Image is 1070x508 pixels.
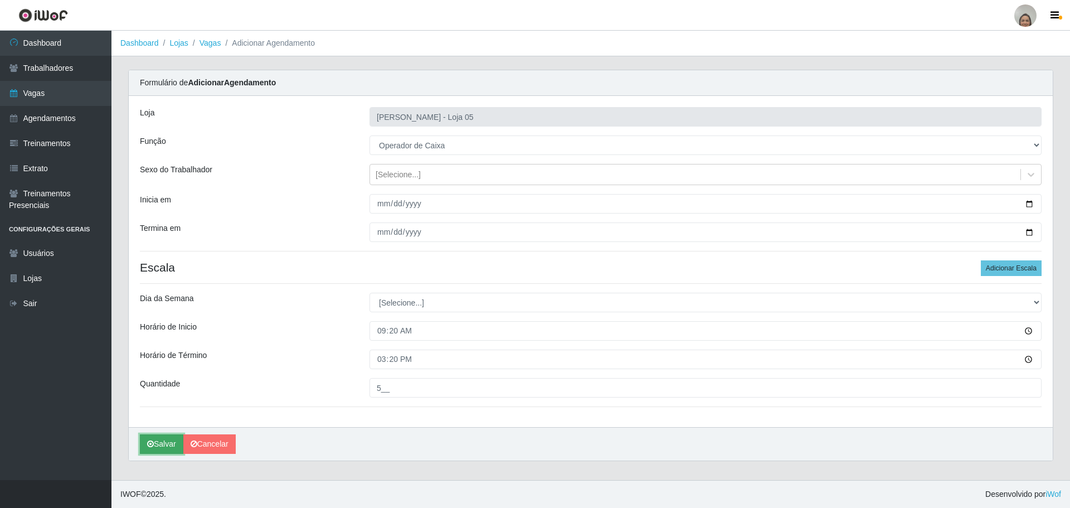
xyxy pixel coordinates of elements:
img: CoreUI Logo [18,8,68,22]
label: Horário de Inicio [140,321,197,333]
a: Lojas [169,38,188,47]
li: Adicionar Agendamento [221,37,315,49]
label: Termina em [140,222,181,234]
button: Salvar [140,434,183,454]
input: 00/00/0000 [369,222,1042,242]
a: Cancelar [183,434,236,454]
span: © 2025 . [120,488,166,500]
label: Loja [140,107,154,119]
button: Adicionar Escala [981,260,1042,276]
div: Formulário de [129,70,1053,96]
a: Vagas [200,38,221,47]
div: [Selecione...] [376,169,421,181]
label: Horário de Término [140,350,207,361]
label: Quantidade [140,378,180,390]
a: iWof [1045,490,1061,499]
label: Inicia em [140,194,171,206]
strong: Adicionar Agendamento [188,78,276,87]
a: Dashboard [120,38,159,47]
label: Dia da Semana [140,293,194,304]
label: Função [140,136,166,147]
h4: Escala [140,260,1042,274]
nav: breadcrumb [111,31,1070,56]
input: Informe a quantidade... [369,378,1042,398]
span: Desenvolvido por [985,488,1061,500]
input: 00/00/0000 [369,194,1042,214]
label: Sexo do Trabalhador [140,164,212,176]
span: IWOF [120,490,141,499]
input: 00:00 [369,350,1042,369]
input: 00:00 [369,321,1042,341]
